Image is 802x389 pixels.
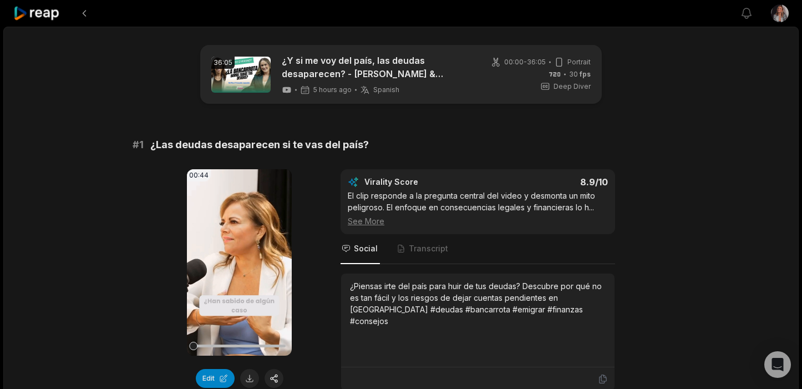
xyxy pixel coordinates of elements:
[354,243,378,254] span: Social
[348,215,608,227] div: See More
[504,57,546,67] span: 00:00 - 36:05
[196,369,235,388] button: Edit
[187,169,292,356] video: Your browser does not support mp4 format.
[313,85,352,94] span: 5 hours ago
[580,70,591,78] span: fps
[350,280,606,327] div: ¿Piensas irte del país para huir de tus deudas? Descubre por qué no es tan fácil y los riesgos de...
[348,190,608,227] div: El clip responde a la pregunta central del video y desmonta un mito peligroso. El enfoque en cons...
[341,234,615,264] nav: Tabs
[150,137,369,153] span: ¿Las deudas desaparecen si te vas del país?
[282,54,473,80] a: ¿Y si me voy del país, las deudas desaparecen? - [PERSON_NAME] & [PERSON_NAME] Law Firm explican ...
[764,351,791,378] div: Open Intercom Messenger
[364,176,484,188] div: Virality Score
[489,176,608,188] div: 8.9 /10
[373,85,399,94] span: Spanish
[133,137,144,153] span: # 1
[569,69,591,79] span: 30
[567,57,591,67] span: Portrait
[409,243,448,254] span: Transcript
[554,82,591,92] span: Deep Diver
